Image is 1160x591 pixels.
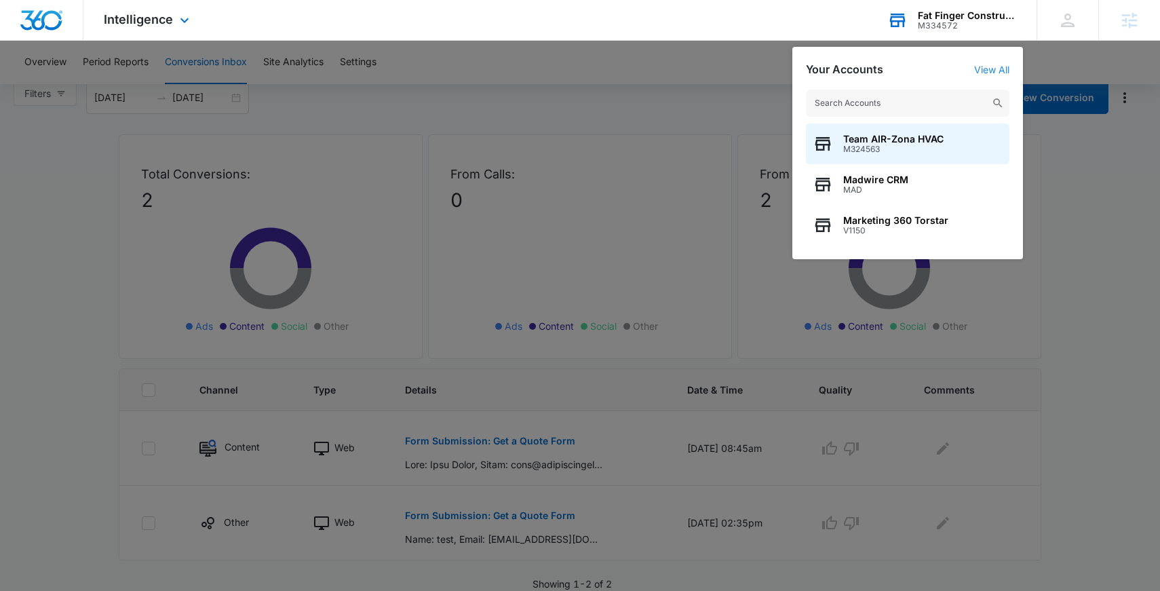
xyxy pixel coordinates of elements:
span: Marketing 360 Torstar [843,215,948,226]
button: Marketing 360 TorstarV1150 [806,205,1009,246]
span: Intelligence [104,12,173,26]
span: Team AIR-Zona HVAC [843,134,944,145]
button: Team AIR-Zona HVACM324563 [806,123,1009,164]
span: Madwire CRM [843,174,908,185]
a: View All [974,64,1009,75]
input: Search Accounts [806,90,1009,117]
div: account name [918,10,1017,21]
div: account id [918,21,1017,31]
button: Madwire CRMMAD [806,164,1009,205]
span: V1150 [843,226,948,235]
span: M324563 [843,145,944,154]
h2: Your Accounts [806,63,883,76]
span: MAD [843,185,908,195]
